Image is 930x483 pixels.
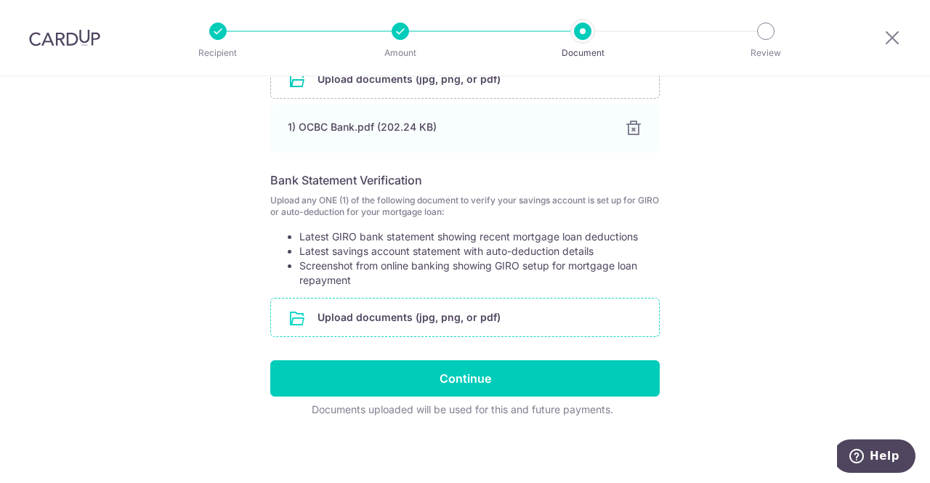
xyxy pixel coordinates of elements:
p: Recipient [164,46,272,60]
p: Upload any ONE (1) of the following document to verify your savings account is set up for GIRO or... [270,195,660,218]
h6: Bank Statement Verification [270,171,660,189]
li: Latest savings account statement with auto-deduction details [299,244,660,259]
div: Upload documents (jpg, png, or pdf) [270,298,660,337]
input: Continue [270,360,660,397]
div: 1) OCBC Bank.pdf (202.24 KB) [288,120,607,134]
div: Upload documents (jpg, png, or pdf) [270,60,660,99]
img: CardUp [29,29,100,46]
li: Screenshot from online banking showing GIRO setup for mortgage loan repayment [299,259,660,288]
div: Documents uploaded will be used for this and future payments. [270,402,654,417]
p: Document [529,46,636,60]
li: Latest GIRO bank statement showing recent mortgage loan deductions [299,230,660,244]
iframe: Opens a widget where you can find more information [837,439,915,476]
p: Review [712,46,820,60]
p: Amount [347,46,454,60]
